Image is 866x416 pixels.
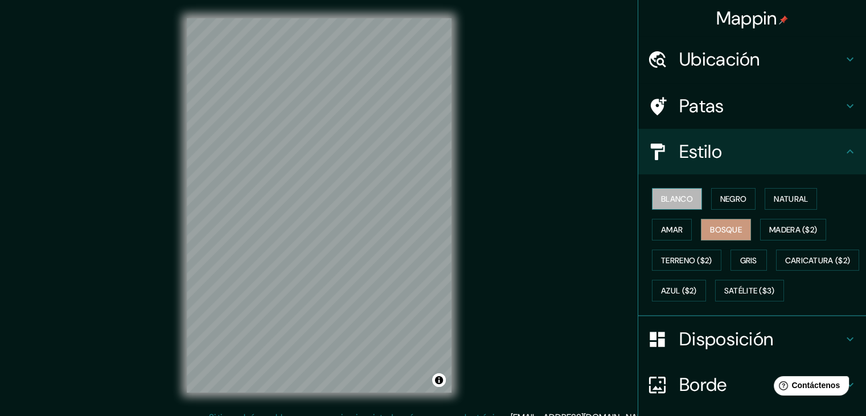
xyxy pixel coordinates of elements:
div: Ubicación [638,36,866,82]
div: Borde [638,362,866,407]
font: Gris [740,255,757,266]
font: Azul ($2) [661,286,697,296]
font: Blanco [661,194,693,204]
button: Amar [652,219,692,240]
button: Satélite ($3) [715,280,784,301]
font: Estilo [679,140,722,164]
font: Borde [679,373,727,397]
button: Negro [711,188,756,210]
button: Blanco [652,188,702,210]
font: Terreno ($2) [661,255,712,266]
div: Disposición [638,316,866,362]
font: Satélite ($3) [724,286,775,296]
button: Bosque [701,219,751,240]
button: Terreno ($2) [652,250,721,271]
font: Ubicación [679,47,760,71]
font: Natural [774,194,808,204]
div: Patas [638,83,866,129]
font: Amar [661,225,683,235]
font: Patas [679,94,724,118]
button: Activar o desactivar atribución [432,373,446,387]
font: Caricatura ($2) [785,255,851,266]
font: Negro [720,194,747,204]
button: Caricatura ($2) [776,250,860,271]
button: Azul ($2) [652,280,706,301]
img: pin-icon.png [779,15,788,25]
font: Bosque [710,225,742,235]
font: Mappin [716,6,777,30]
div: Estilo [638,129,866,174]
button: Madera ($2) [760,219,826,240]
iframe: Lanzador de widgets de ayuda [765,372,853,403]
font: Disposición [679,327,773,351]
button: Gris [730,250,767,271]
font: Madera ($2) [769,225,817,235]
canvas: Mapa [187,18,452,393]
button: Natural [765,188,817,210]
